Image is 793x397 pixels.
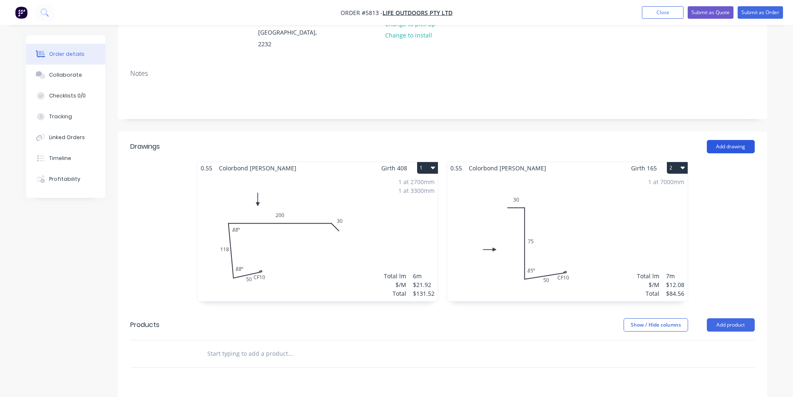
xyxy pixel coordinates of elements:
div: 0CF10501182003088º88º1 at 2700mm1 at 3300mmTotal lm$/MTotal6m$21.92$131.52 [197,174,438,301]
button: Profitability [26,169,105,190]
button: Add product [707,318,755,332]
div: Checklists 0/0 [49,92,86,100]
span: Order #5813 - [341,9,383,17]
div: Kirrawee, [GEOGRAPHIC_DATA], [GEOGRAPHIC_DATA], 2232 [258,3,327,50]
button: 2 [667,162,688,174]
div: $/M [384,280,406,289]
button: Submit as Order [738,6,783,19]
div: 1 at 7000mm [648,177,684,186]
div: $/M [637,280,659,289]
div: Notes [130,70,755,77]
div: Total [637,289,659,298]
span: 0.55 [447,162,465,174]
div: Drawings [130,142,160,152]
span: Colorbond [PERSON_NAME] [465,162,549,174]
span: Girth 165 [631,162,657,174]
div: Profitability [49,175,80,183]
div: $21.92 [413,280,435,289]
button: Timeline [26,148,105,169]
button: Close [642,6,684,19]
button: Collaborate [26,65,105,85]
div: 1 at 2700mm [398,177,435,186]
button: 1 [417,162,438,174]
span: Girth 408 [381,162,407,174]
button: Submit as Quote [688,6,733,19]
button: Add drawing [707,140,755,153]
div: 03075CF105085º1 at 7000mmTotal lm$/MTotal7m$12.08$84.56 [447,174,688,301]
button: Linked Orders [26,127,105,148]
div: Tracking [49,113,72,120]
button: Order details [26,44,105,65]
div: Total lm [384,272,406,280]
div: Products [130,320,159,330]
div: Collaborate [49,71,82,79]
div: Linked Orders [49,134,85,141]
div: Order details [49,50,85,58]
input: Start typing to add a product... [207,345,373,362]
button: Show / Hide columns [624,318,688,332]
div: $12.08 [666,280,684,289]
div: 6m [413,272,435,280]
span: 0.55 [197,162,216,174]
button: Tracking [26,106,105,127]
a: Life Outdoors Pty Ltd [383,9,452,17]
div: 7m [666,272,684,280]
div: $131.52 [413,289,435,298]
div: 1 at 3300mm [398,186,435,195]
div: Total lm [637,272,659,280]
button: Checklists 0/0 [26,85,105,106]
div: $84.56 [666,289,684,298]
button: Change to install [380,30,436,41]
div: Timeline [49,155,71,162]
div: Total [384,289,406,298]
span: Colorbond [PERSON_NAME] [216,162,300,174]
img: Factory [15,6,27,19]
